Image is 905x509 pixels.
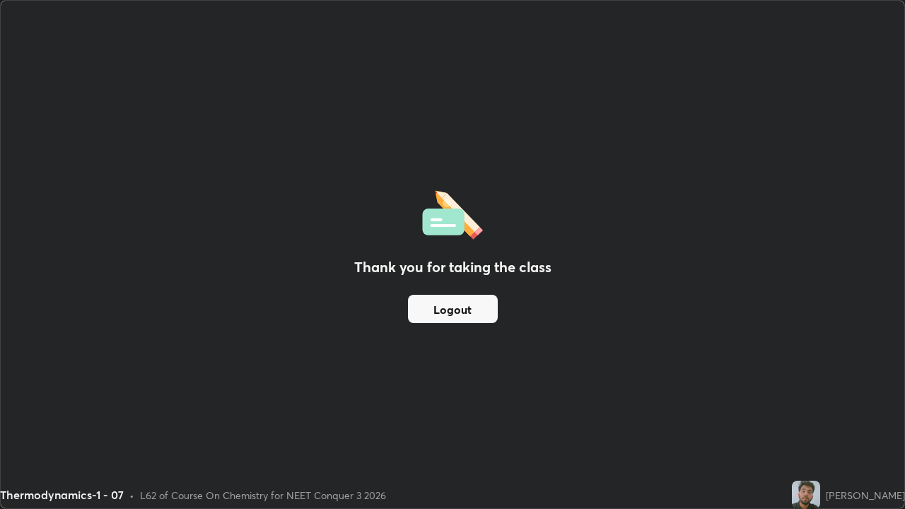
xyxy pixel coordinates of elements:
div: • [129,488,134,503]
img: 19f989a38fe546ddb8dd8429d2cd8ef6.jpg [792,481,820,509]
button: Logout [408,295,498,323]
div: L62 of Course On Chemistry for NEET Conquer 3 2026 [140,488,386,503]
img: offlineFeedback.1438e8b3.svg [422,186,483,240]
h2: Thank you for taking the class [354,257,551,278]
div: [PERSON_NAME] [826,488,905,503]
